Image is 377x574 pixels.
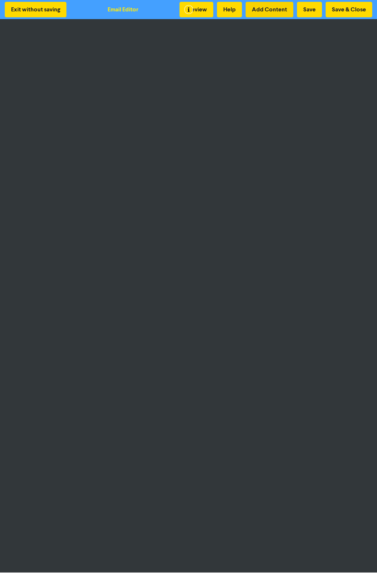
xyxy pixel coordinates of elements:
[108,5,138,14] div: Email Editor
[297,2,322,17] button: Save
[217,2,242,17] button: Help
[5,2,66,17] button: Exit without saving
[180,2,213,17] button: Preview
[326,2,372,17] button: Save & Close
[246,2,293,17] button: Add Content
